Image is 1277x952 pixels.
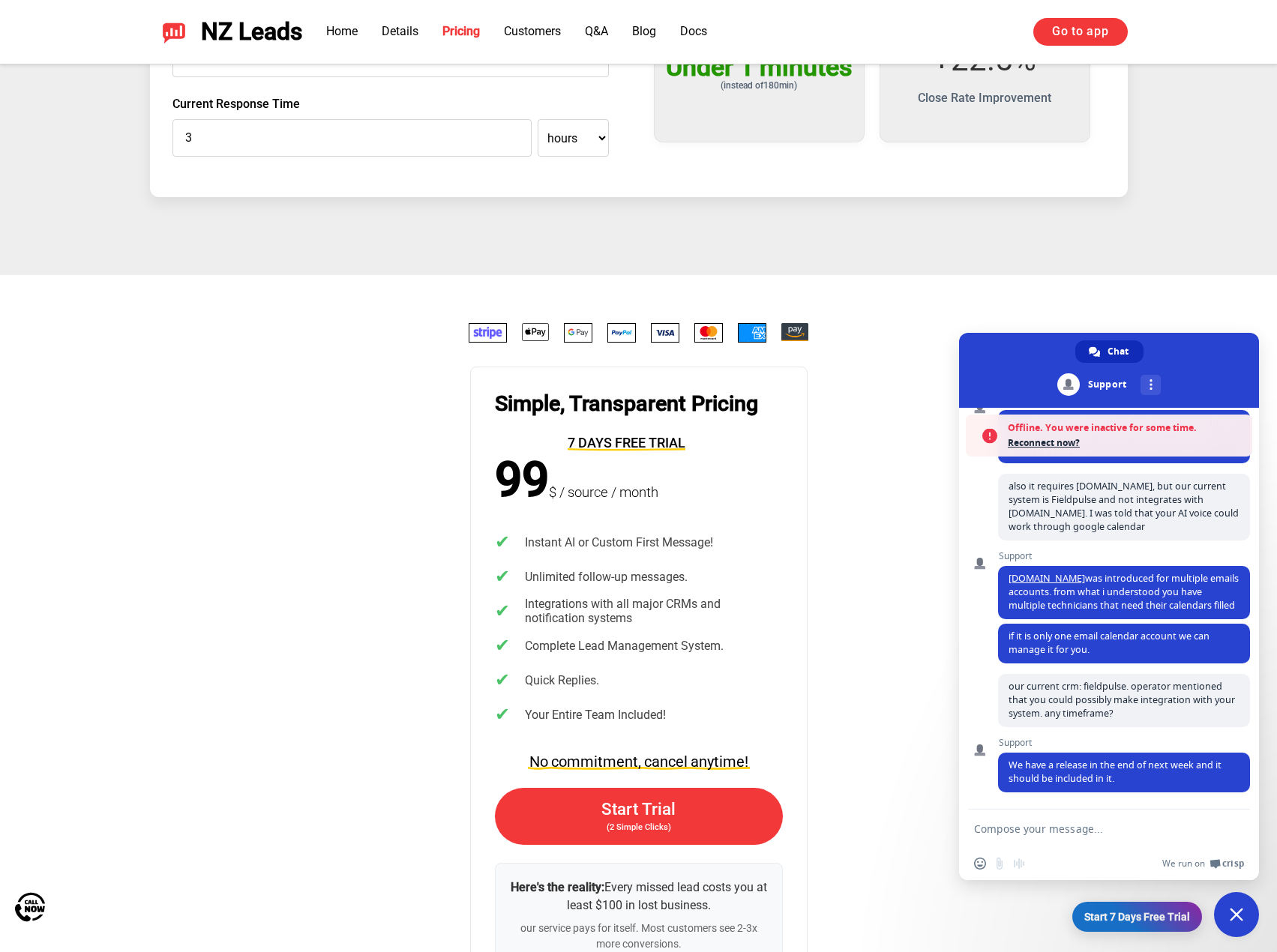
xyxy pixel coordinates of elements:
span: was introduced for multiple emails accounts. from what i understood you have multiple technicians... [1009,572,1239,612]
span: commitment, [550,753,643,773]
span: We run on [1162,858,1205,870]
span: ✔ [495,671,522,690]
h2: Simple, Transparent Pricing [495,391,758,428]
span: our current crm: fieldpulse. operator mentioned that you could possibly make integration with you... [1009,680,1235,720]
span: 7 days free trial [568,435,685,454]
strong: Here's the reality: [511,880,604,894]
span: Quick Replies. [525,674,599,687]
span: Support [998,738,1250,748]
div: Under 1 minutes [666,53,853,81]
span: Offline. You were inactive for some time. [1008,421,1245,436]
span: ✔ [495,567,522,586]
span: No [528,753,550,773]
a: Start 7 Days Free Trial [1072,902,1203,932]
a: Pricing [442,24,480,38]
div: Chat [1075,340,1144,363]
a: Start Trial(2 Simple Clicks) [495,788,783,845]
span: Insert an emoji [974,858,986,870]
span: Unlimited follow-up messages. [525,570,688,584]
span: cancel [643,753,689,773]
img: Mastercard [694,323,723,343]
img: PayPal [607,323,636,343]
a: [DOMAIN_NAME] [1009,572,1085,585]
span: Integrations with all major CRMs and notification systems [525,597,783,625]
a: Q&A [585,24,608,38]
a: Go to app [1033,18,1127,45]
span: ✔ [495,533,522,552]
span: Crisp [1222,858,1244,870]
span: $ / source / month [549,484,658,507]
a: We run onCrisp [1162,858,1244,870]
div: + 22.5 % [933,43,1036,77]
span: 99 [495,454,549,507]
span: Reconnect now? [1008,436,1245,451]
div: Close chat [1214,892,1259,937]
span: NZ Leads [201,18,302,46]
a: Customers [504,24,561,38]
div: More channels [1141,375,1161,395]
span: (2 Simple Clicks) [607,822,671,832]
img: Stripe [469,323,508,343]
span: Chat [1108,340,1129,363]
div: our service pays for itself. Most customers see 2-3x more conversions. [511,921,767,952]
span: We have a release in the end of next week and it should be included in it. [1009,759,1222,785]
textarea: Compose your message... [974,822,1211,836]
span: ✔ [495,602,522,621]
a: Details [382,24,418,38]
img: Amazon Pay [781,323,808,341]
span: Support [998,551,1250,561]
div: Close Rate Improvement [918,89,1051,107]
img: Visa [651,323,679,343]
span: also it requires [DOMAIN_NAME], but our current system is Fieldpulse and not integrates with [DOM... [1009,480,1239,533]
span: Start Trial [601,799,676,819]
span: Instant AI or Custom First Message! [525,536,713,549]
div: Every missed lead costs you at least $100 in lost business. [511,879,767,915]
span: Your Entire Team Included! [525,708,666,722]
a: Home [326,24,358,38]
span: ✔ [495,636,522,655]
a: Docs [680,24,707,38]
img: Call Now [15,892,45,922]
span: anytime! [689,753,750,773]
img: American Express [738,323,766,343]
img: Google Pay [564,323,592,343]
span: Complete Lead Management System. [525,639,724,653]
span: ✔ [495,705,522,724]
label: Current Response Time [172,95,609,113]
img: Apple Pay [522,323,549,341]
div: (instead of 180 min) [721,81,797,91]
a: Blog [632,24,656,38]
img: NZ Leads logo [162,19,186,43]
span: if it is only one email calendar account we can manage it for you. [1009,630,1210,656]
